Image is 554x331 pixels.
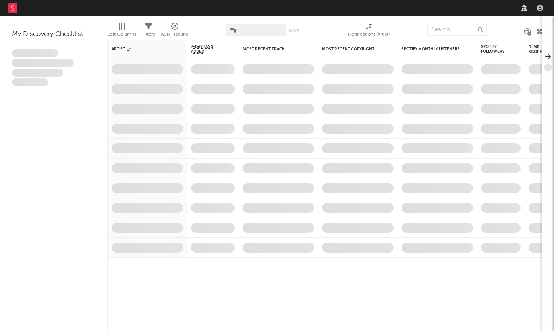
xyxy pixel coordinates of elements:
[12,78,48,86] span: Aliquam viverra
[161,20,189,43] div: A&R Pipeline
[529,45,548,54] div: Jump Score
[402,47,461,52] div: Spotify Monthly Listeners
[161,30,189,39] div: A&R Pipeline
[348,20,390,43] div: Notifications (Artist)
[107,30,136,39] div: Edit Columns
[191,44,223,54] span: 7-Day Fans Added
[289,29,299,33] button: Save
[12,49,58,57] span: Lorem ipsum dolor
[322,47,382,52] div: Most Recent Copyright
[12,30,95,39] div: My Discovery Checklist
[427,24,487,36] input: Search...
[107,20,136,43] div: Edit Columns
[12,59,74,67] span: Integer aliquet in purus et
[142,20,155,43] div: Filters
[142,30,155,39] div: Filters
[348,30,390,39] div: Notifications (Artist)
[12,69,63,77] span: Praesent ac interdum
[243,47,302,52] div: Most Recent Track
[481,44,509,54] div: Spotify Followers
[112,47,171,52] div: Artist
